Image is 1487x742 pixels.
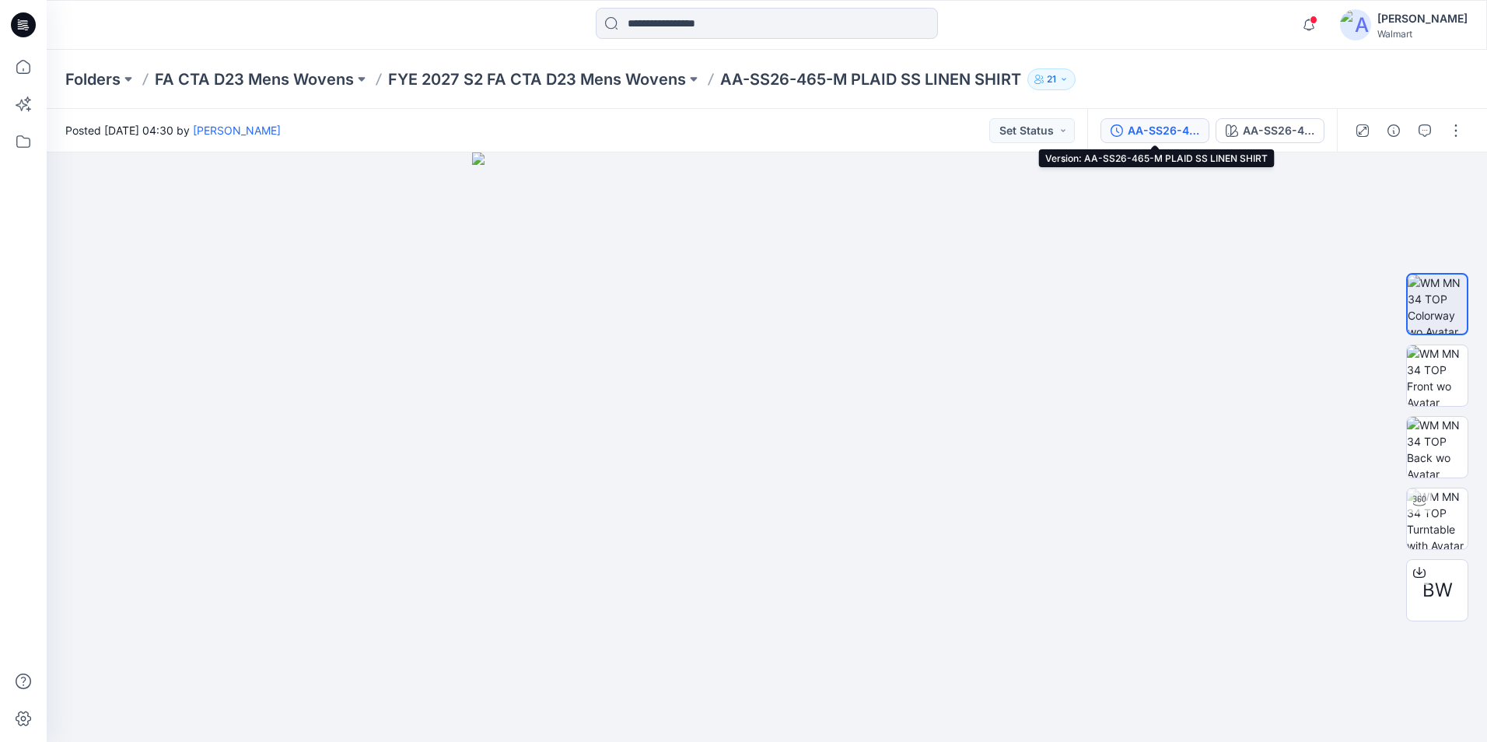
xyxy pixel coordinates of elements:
[1100,118,1209,143] button: AA-SS26-465-M PLAID SS LINEN SHIRT
[1408,275,1467,334] img: WM MN 34 TOP Colorway wo Avatar
[720,68,1021,90] p: AA-SS26-465-M PLAID SS LINEN SHIRT
[1407,417,1468,478] img: WM MN 34 TOP Back wo Avatar
[1027,68,1076,90] button: 21
[1128,122,1199,139] div: AA-SS26-465-M PLAID SS LINEN SHIRT
[65,68,121,90] a: Folders
[1340,9,1371,40] img: avatar
[472,152,1062,742] img: eyJhbGciOiJIUzI1NiIsImtpZCI6IjAiLCJzbHQiOiJzZXMiLCJ0eXAiOiJKV1QifQ.eyJkYXRhIjp7InR5cGUiOiJzdG9yYW...
[1407,488,1468,549] img: WM MN 34 TOP Turntable with Avatar
[388,68,686,90] a: FYE 2027 S2 FA CTA D23 Mens Wovens
[1377,9,1468,28] div: [PERSON_NAME]
[1381,118,1406,143] button: Details
[1407,345,1468,406] img: WM MN 34 TOP Front wo Avatar
[1377,28,1468,40] div: Walmart
[1422,576,1453,604] span: BW
[1216,118,1324,143] button: AA-SS26-465-M PLAID SS LINEN SHIRT
[155,68,354,90] a: FA CTA D23 Mens Wovens
[193,124,281,137] a: [PERSON_NAME]
[1047,71,1056,88] p: 21
[65,122,281,138] span: Posted [DATE] 04:30 by
[1243,122,1314,139] div: AA-SS26-465-M PLAID SS LINEN SHIRT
